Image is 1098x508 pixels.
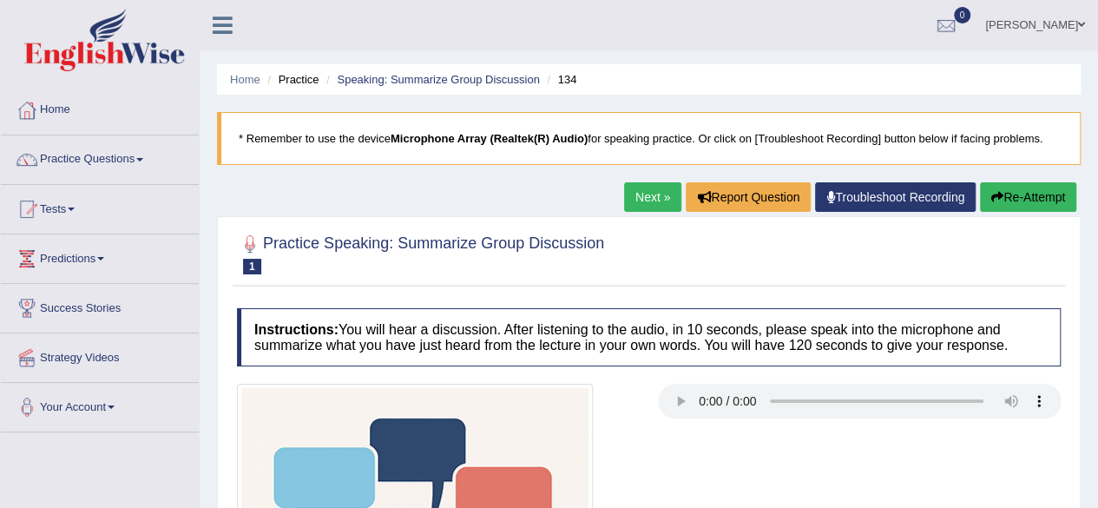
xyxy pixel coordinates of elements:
[1,234,199,278] a: Predictions
[237,308,1061,366] h4: You will hear a discussion. After listening to the audio, in 10 seconds, please speak into the mi...
[237,231,604,274] h2: Practice Speaking: Summarize Group Discussion
[1,383,199,426] a: Your Account
[1,185,199,228] a: Tests
[1,333,199,377] a: Strategy Videos
[624,182,681,212] a: Next »
[337,73,539,86] a: Speaking: Summarize Group Discussion
[954,7,971,23] span: 0
[263,71,319,88] li: Practice
[230,73,260,86] a: Home
[254,322,339,337] b: Instructions:
[1,135,199,179] a: Practice Questions
[980,182,1076,212] button: Re-Attempt
[1,86,199,129] a: Home
[217,112,1081,165] blockquote: * Remember to use the device for speaking practice. Or click on [Troubleshoot Recording] button b...
[542,71,576,88] li: 134
[686,182,811,212] button: Report Question
[391,132,588,145] b: Microphone Array (Realtek(R) Audio)
[1,284,199,327] a: Success Stories
[243,259,261,274] span: 1
[815,182,976,212] a: Troubleshoot Recording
